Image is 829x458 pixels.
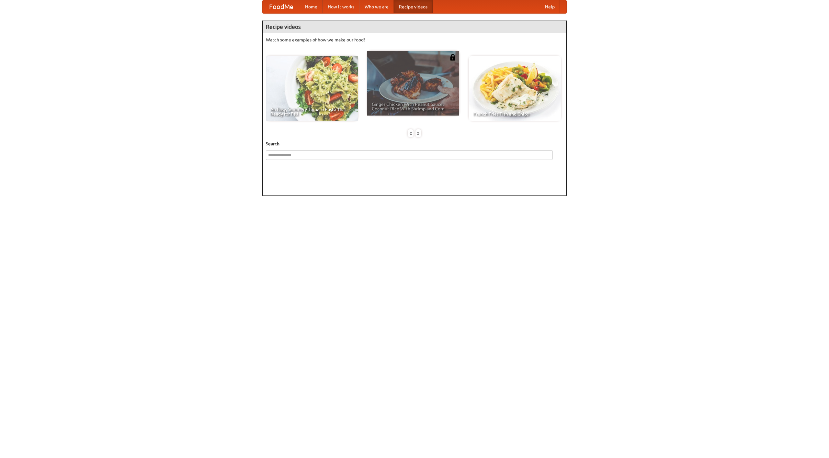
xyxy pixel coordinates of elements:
[300,0,323,13] a: Home
[266,140,563,147] h5: Search
[449,54,456,61] img: 483408.png
[408,129,414,137] div: «
[415,129,421,137] div: »
[266,56,358,121] a: An Easy, Summery Tomato Pasta That's Ready for Fall
[359,0,394,13] a: Who we are
[266,37,563,43] p: Watch some examples of how we make our food!
[540,0,560,13] a: Help
[469,56,561,121] a: French Fries Fish and Chips
[473,112,556,116] span: French Fries Fish and Chips
[323,0,359,13] a: How it works
[270,107,353,116] span: An Easy, Summery Tomato Pasta That's Ready for Fall
[263,20,566,33] h4: Recipe videos
[263,0,300,13] a: FoodMe
[394,0,433,13] a: Recipe videos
